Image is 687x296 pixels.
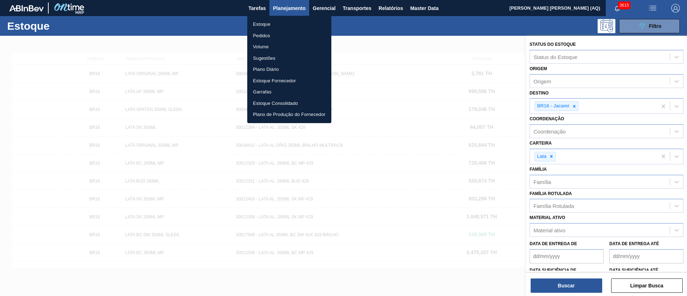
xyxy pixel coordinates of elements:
[247,86,331,98] a: Garrafas
[247,30,331,42] a: Pedidos
[247,41,331,53] a: Volume
[247,109,331,120] a: Plano de Produção do Fornecedor
[247,19,331,30] a: Estoque
[247,98,331,109] a: Estoque Consolidado
[247,53,331,64] a: Sugestões
[247,64,331,75] a: Plano Diário
[247,75,331,87] a: Estoque Fornecedor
